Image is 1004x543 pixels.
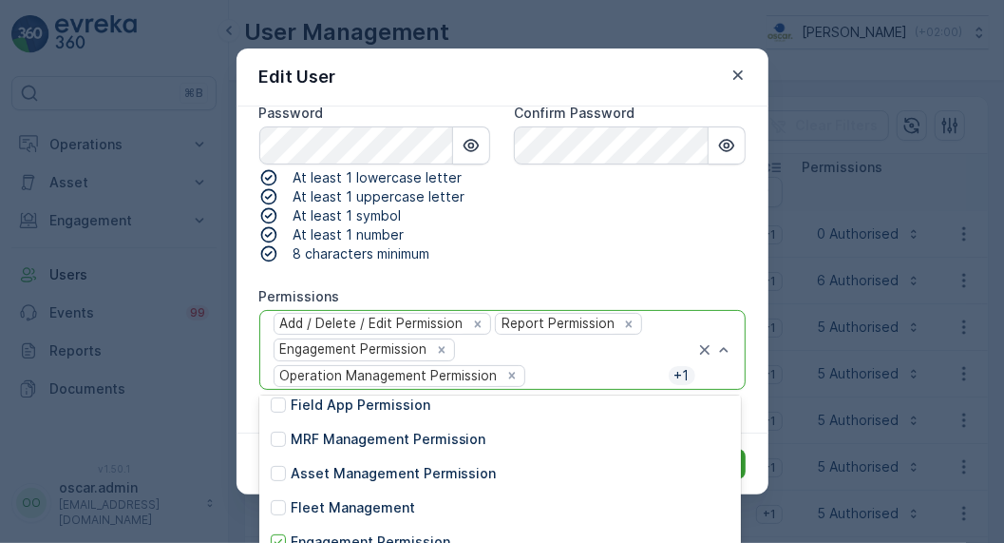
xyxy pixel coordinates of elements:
[275,366,501,386] div: Operation Management Permission
[259,105,324,121] label: Password
[496,314,617,334] div: Report Permission
[294,206,402,225] span: At least 1 symbol
[618,316,639,333] div: Remove Report Permission
[294,225,405,244] span: At least 1 number
[291,396,430,415] p: Field App Permission
[259,64,336,90] p: Edit User
[502,367,522,384] div: Remove Operation Management Permission
[672,366,691,385] p: + 1
[291,430,486,449] p: MRF Management Permission
[294,244,430,263] span: 8 characters minimum
[275,314,466,334] div: Add / Delete / Edit Permission
[259,288,340,304] label: Permissions
[514,105,635,121] label: Confirm Password
[291,464,497,483] p: Asset Management Permission
[294,187,465,206] span: At least 1 uppercase letter
[431,341,452,359] div: Remove Engagement Permission
[275,339,430,359] div: Engagement Permission
[294,168,463,187] span: At least 1 lowercase letter
[467,316,488,333] div: Remove Add / Delete / Edit Permission
[291,498,415,517] p: Fleet Management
